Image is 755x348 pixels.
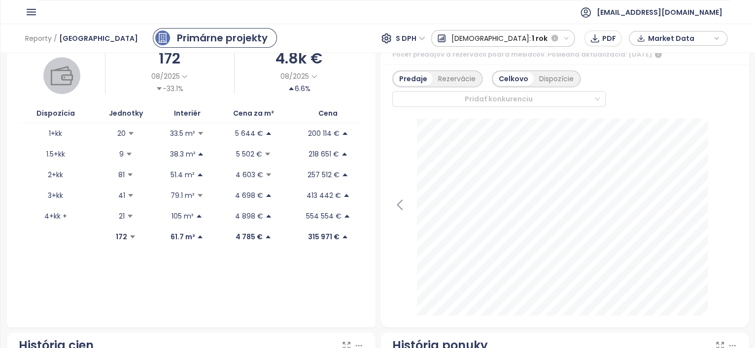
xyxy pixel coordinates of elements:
button: [DEMOGRAPHIC_DATA]:1 rok [431,30,575,47]
span: caret-up [341,151,348,158]
p: 5 502 € [236,149,262,159]
div: 6.6% [288,83,310,94]
span: caret-down [127,213,134,220]
span: caret-down [197,192,204,199]
span: caret-down [128,130,135,137]
td: 3+kk [19,185,93,206]
th: Jednotky [93,104,160,123]
div: 172 [105,47,235,70]
p: 4 785 € [236,231,263,242]
span: caret-up [343,192,350,199]
td: 1.5+kk [19,144,93,164]
td: 1+kk [19,123,93,144]
p: 38.3 m² [170,149,195,159]
div: Celkovo [493,72,534,86]
p: 61.7 m² [170,231,195,242]
div: -33.1% [156,83,183,94]
span: caret-up [342,130,348,137]
p: 20 [117,128,126,139]
p: 4 898 € [235,211,263,221]
th: Cena za m² [214,104,292,123]
p: 41 [118,190,125,201]
span: caret-down [126,151,133,158]
span: caret-down [197,130,204,137]
p: 33.5 m² [170,128,195,139]
div: Rezervácie [433,72,481,86]
span: caret-down [127,171,134,178]
span: caret-up [265,130,272,137]
div: button [634,31,722,46]
div: Predaje [394,72,433,86]
div: 4.8k € [235,47,364,70]
span: PDF [602,33,616,44]
span: 08/2025 [280,71,309,82]
p: 21 [119,211,125,221]
span: [GEOGRAPHIC_DATA] [59,30,138,47]
span: 08/2025 [151,71,180,82]
p: 413 442 € [307,190,341,201]
span: caret-up [342,233,348,240]
th: Cena [293,104,364,123]
p: 105 m² [172,211,194,221]
span: caret-up [288,85,295,92]
span: caret-up [265,192,272,199]
p: 81 [118,169,125,180]
span: Reporty [25,30,52,47]
p: 51.4 m² [171,169,195,180]
span: caret-down [264,151,271,158]
span: Market Data [648,31,711,46]
img: wallet [51,64,73,87]
p: 5 644 € [235,128,263,139]
span: caret-up [197,233,204,240]
span: / [54,30,57,47]
p: 79.1 m² [171,190,195,201]
span: S DPH [396,31,425,46]
div: Dispozície [534,72,579,86]
span: caret-up [265,233,272,240]
span: caret-down [127,192,134,199]
span: caret-up [265,213,272,220]
span: caret-down [265,171,272,178]
div: Primárne projekty [177,31,268,45]
button: PDF [584,31,621,46]
div: Počet predajov a rezervácií podľa mesiacov. Posledná aktualizácia: [DATE] [392,49,737,61]
p: 554 554 € [306,211,342,221]
span: caret-up [342,171,348,178]
p: 257 512 € [308,169,340,180]
span: caret-up [196,213,203,220]
p: 172 [116,231,127,242]
th: Dispozícia [19,104,93,123]
span: caret-down [129,233,136,240]
th: Interiér [160,104,215,123]
span: caret-down [156,85,163,92]
p: 315 971 € [308,231,340,242]
span: [DEMOGRAPHIC_DATA]: [451,30,531,47]
span: caret-up [197,151,204,158]
p: 4 603 € [236,169,263,180]
p: 218 651 € [309,149,339,159]
span: caret-up [343,213,350,220]
span: [EMAIL_ADDRESS][DOMAIN_NAME] [597,0,722,24]
span: caret-up [197,171,204,178]
td: 4+kk + [19,206,93,226]
span: 1 rok [532,30,548,47]
p: 9 [119,149,124,159]
a: primary [153,28,277,48]
p: 200 114 € [308,128,340,139]
p: 4 698 € [235,190,263,201]
td: 2+kk [19,164,93,185]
